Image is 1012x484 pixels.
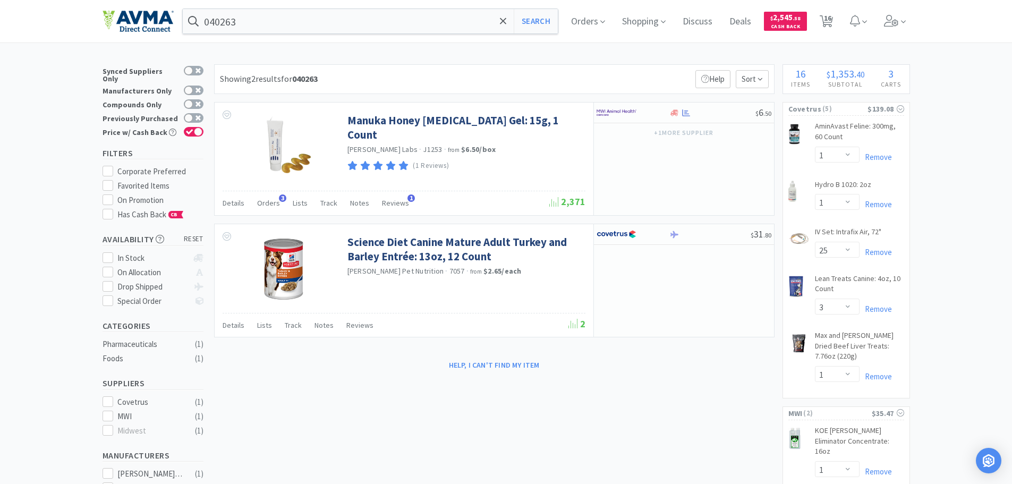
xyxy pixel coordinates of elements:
[257,320,272,330] span: Lists
[117,252,188,265] div: In Stock
[103,338,189,351] div: Pharmaceuticals
[818,79,873,89] h4: Subtotal
[856,69,865,80] span: 40
[763,109,771,117] span: . 50
[195,396,203,409] div: ( 1 )
[117,410,183,423] div: MWI
[195,468,203,480] div: ( 1 )
[568,318,585,330] span: 2
[755,109,759,117] span: $
[223,320,244,330] span: Details
[788,103,821,115] span: Covetrus
[976,448,1001,473] div: Open Intercom Messenger
[695,70,730,88] p: Help
[117,180,203,192] div: Favorited Items
[195,338,203,351] div: ( 1 )
[183,9,558,33] input: Search by item, sku, manufacturer, ingredient, size...
[195,424,203,437] div: ( 1 )
[649,125,718,140] button: +1more supplier
[347,113,583,142] a: Manuka Honey [MEDICAL_DATA] Gel: 15g, 1 Count
[868,103,904,115] div: $139.08
[103,10,174,32] img: e4e33dab9f054f5782a47901c742baa9_102.png
[423,145,442,154] span: J1253
[413,160,449,172] p: (1 Reviews)
[860,304,892,314] a: Remove
[815,180,871,194] a: Hydro B 1020: 2oz
[257,198,280,208] span: Orders
[292,73,318,84] strong: 040263
[347,235,583,264] a: Science Diet Canine Mature Adult Turkey and Barley Entrée: 13oz, 12 Count
[117,396,183,409] div: Covetrus
[117,209,184,219] span: Has Cash Back
[815,274,904,299] a: Lean Treats Canine: 4oz, 10 Count
[815,18,837,28] a: 16
[860,247,892,257] a: Remove
[445,266,447,276] span: ·
[103,127,178,136] div: Price w/ Cash Back
[195,352,203,365] div: ( 1 )
[117,281,188,293] div: Drop Shipped
[860,466,892,477] a: Remove
[788,407,803,419] span: MWI
[514,9,558,33] button: Search
[103,99,178,108] div: Compounds Only
[249,113,318,182] img: be2060f9131a439bacf46a536c6bfd21_511664.png
[279,194,286,202] span: 3
[815,121,904,146] a: AminAvast Feline: 300mg, 60 Count
[117,194,203,207] div: On Promotion
[751,228,771,240] span: 31
[466,266,469,276] span: ·
[795,67,806,80] span: 16
[347,145,418,154] a: [PERSON_NAME] Labs
[597,226,636,242] img: 77fca1acd8b6420a9015268ca798ef17_1.png
[770,24,801,31] span: Cash Back
[184,234,203,245] span: reset
[449,266,465,276] span: 7057
[117,295,188,308] div: Special Order
[821,104,868,114] span: ( 5 )
[827,69,830,80] span: $
[770,15,773,22] span: $
[815,426,904,461] a: KOE [PERSON_NAME] Eliminator Concentrate: 16oz
[346,320,373,330] span: Reviews
[350,198,369,208] span: Notes
[117,266,188,279] div: On Allocation
[461,145,496,154] strong: $6.50 / box
[483,266,522,276] strong: $2.65 / each
[320,198,337,208] span: Track
[888,67,894,80] span: 3
[755,106,771,118] span: 6
[736,70,769,88] span: Sort
[259,235,308,304] img: 886e4081fb664216989492c21bf2f27b_648616.png
[802,408,871,419] span: ( 2 )
[223,198,244,208] span: Details
[549,196,585,208] span: 2,371
[860,371,892,381] a: Remove
[117,424,183,437] div: Midwest
[103,233,203,245] h5: Availability
[103,66,178,82] div: Synced Suppliers Only
[788,228,810,249] img: b8be99f666a747eeaecdf5c6f8ac2911_27532.png
[382,198,409,208] span: Reviews
[285,320,302,330] span: Track
[751,231,754,239] span: $
[783,79,819,89] h4: Items
[444,145,446,154] span: ·
[830,67,854,80] span: 1,353
[872,407,904,419] div: $35.47
[220,72,318,86] div: Showing 2 results
[448,146,460,154] span: from
[419,145,421,154] span: ·
[788,123,801,145] img: dec5747cad6042789471a68aa383658f_37283.png
[407,194,415,202] span: 1
[103,147,203,159] h5: Filters
[443,356,546,374] button: Help, I can't find my item
[788,333,810,354] img: 5ef1a1c0f6924c64b5042b9d2bb47f9d_545231.png
[293,198,308,208] span: Lists
[793,15,801,22] span: . 58
[725,17,755,27] a: Deals
[169,211,180,218] span: CB
[770,12,801,22] span: 2,545
[103,113,178,122] div: Previously Purchased
[117,165,203,178] div: Corporate Preferred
